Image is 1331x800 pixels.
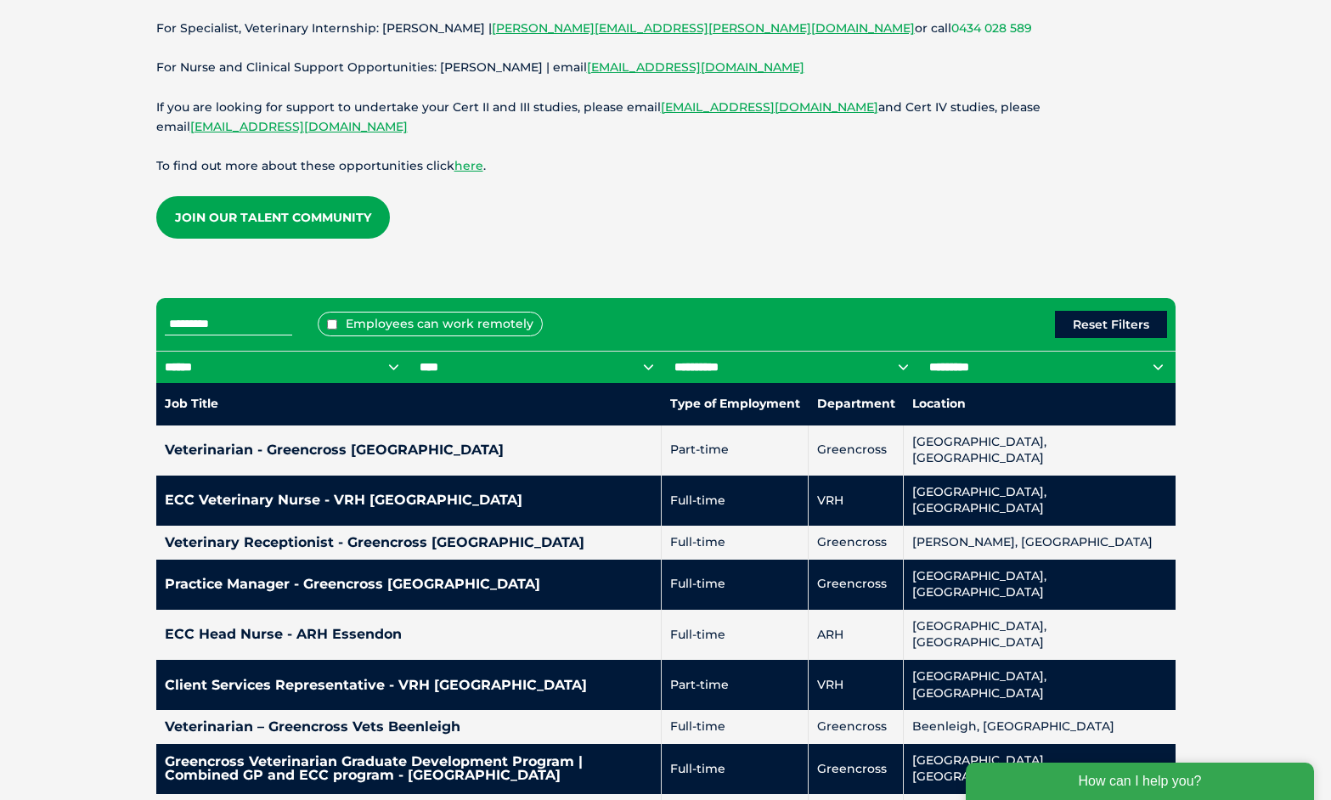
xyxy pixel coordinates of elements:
td: Greencross [809,425,904,476]
td: Full-time [662,744,809,794]
td: VRH [809,476,904,526]
nobr: Type of Employment [670,396,800,411]
a: [PERSON_NAME][EMAIL_ADDRESS][PERSON_NAME][DOMAIN_NAME] [492,20,915,36]
input: Employees can work remotely [327,319,337,330]
a: 0434 028 589 [951,20,1032,36]
nobr: Job Title [165,396,218,411]
p: To find out more about these opportunities click . [156,156,1176,176]
h4: Veterinarian – Greencross Vets Beenleigh [165,720,653,734]
td: Beenleigh, [GEOGRAPHIC_DATA] [904,710,1176,744]
td: [GEOGRAPHIC_DATA], [GEOGRAPHIC_DATA] [904,425,1176,476]
td: [GEOGRAPHIC_DATA], [GEOGRAPHIC_DATA] [904,610,1176,660]
td: Full-time [662,560,809,610]
td: [GEOGRAPHIC_DATA], [GEOGRAPHIC_DATA] [904,660,1176,710]
td: Greencross [809,526,904,560]
td: ARH [809,610,904,660]
td: [GEOGRAPHIC_DATA], [GEOGRAPHIC_DATA] [904,560,1176,610]
nobr: Location [912,396,966,411]
td: Part-time [662,660,809,710]
td: [GEOGRAPHIC_DATA], [GEOGRAPHIC_DATA] [904,744,1176,794]
button: Reset Filters [1055,311,1167,338]
a: [EMAIL_ADDRESS][DOMAIN_NAME] [661,99,878,115]
h4: Veterinarian - Greencross [GEOGRAPHIC_DATA] [165,443,653,457]
h4: Practice Manager - Greencross [GEOGRAPHIC_DATA] [165,577,653,591]
td: Full-time [662,526,809,560]
p: For Nurse and Clinical Support Opportunities: [PERSON_NAME] | email [156,58,1176,77]
p: If you are looking for support to undertake your Cert II and III studies, please email and Cert I... [156,98,1176,137]
td: VRH [809,660,904,710]
td: Full-time [662,710,809,744]
a: [EMAIL_ADDRESS][DOMAIN_NAME] [587,59,804,75]
label: Employees can work remotely [318,312,543,336]
td: Greencross [809,560,904,610]
h4: ECC Veterinary Nurse - VRH [GEOGRAPHIC_DATA] [165,493,653,507]
div: How can I help you? [10,10,358,48]
h4: Veterinary Receptionist - Greencross [GEOGRAPHIC_DATA] [165,536,653,549]
p: For Specialist, Veterinary Internship: [PERSON_NAME] | or call [156,19,1176,38]
td: Greencross [809,710,904,744]
h4: ECC Head Nurse - ARH Essendon [165,628,653,641]
h4: Greencross Veterinarian Graduate Development Program | Combined GP and ECC program - [GEOGRAPHIC_... [165,755,653,782]
td: Greencross [809,744,904,794]
td: [GEOGRAPHIC_DATA], [GEOGRAPHIC_DATA] [904,476,1176,526]
h4: Client Services Representative - VRH [GEOGRAPHIC_DATA] [165,679,653,692]
a: here [454,158,483,173]
td: Full-time [662,610,809,660]
td: [PERSON_NAME], [GEOGRAPHIC_DATA] [904,526,1176,560]
a: Join our Talent Community [156,196,390,239]
td: Part-time [662,425,809,476]
td: Full-time [662,476,809,526]
nobr: Department [817,396,895,411]
a: [EMAIL_ADDRESS][DOMAIN_NAME] [190,119,408,134]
